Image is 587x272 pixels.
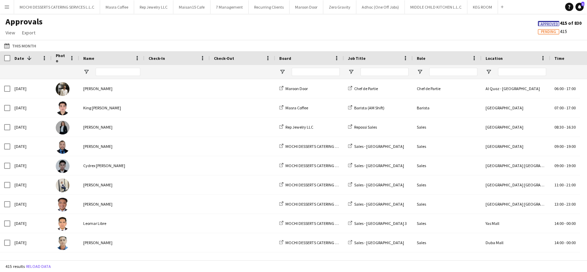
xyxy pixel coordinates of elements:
[564,105,566,110] span: -
[413,175,481,194] div: Sales
[10,175,52,194] div: [DATE]
[554,124,564,130] span: 08:30
[292,68,340,76] input: Board Filter Input
[79,175,144,194] div: [PERSON_NAME]
[279,221,360,226] a: MOCHI DESSERTS CATERING SERVICES L.L.C
[486,56,503,61] span: Location
[554,56,564,61] span: Time
[79,137,144,156] div: [PERSON_NAME]
[348,240,404,245] a: Sales - [GEOGRAPHIC_DATA]
[564,240,566,245] span: -
[348,202,404,207] a: Sales - [GEOGRAPHIC_DATA]
[417,56,425,61] span: Role
[323,0,356,14] button: Zero Gravity
[134,0,173,14] button: Rep Jewelry LLC
[285,144,360,149] span: MOCHI DESSERTS CATERING SERVICES L.L.C
[79,214,144,233] div: Leomar Libre
[348,56,366,61] span: Job Title
[413,98,481,117] div: Barista
[83,69,89,75] button: Open Filter Menu
[285,124,313,130] span: Rep Jewelry LLC
[554,105,564,110] span: 07:00
[279,86,308,91] a: Maroon Door
[56,217,69,231] img: Leomar Libre
[348,144,404,149] a: Sales - [GEOGRAPHIC_DATA]
[354,105,384,110] span: Barista (AM Shift)
[564,182,566,187] span: -
[10,79,52,98] div: [DATE]
[279,163,360,168] a: MOCHI DESSERTS CATERING SERVICES L.L.C
[481,195,550,214] div: [GEOGRAPHIC_DATA] [GEOGRAPHIC_DATA]
[279,56,291,61] span: Board
[575,3,584,11] a: 1
[279,144,360,149] a: MOCHI DESSERTS CATERING SERVICES L.L.C
[279,182,360,187] a: MOCHI DESSERTS CATERING SERVICES L.L.C
[541,30,556,34] span: Pending
[149,56,165,61] span: Check-In
[348,221,407,226] a: Sales - [GEOGRAPHIC_DATA] 3
[3,28,18,37] a: View
[56,178,69,192] img: jomel subido
[554,221,564,226] span: 14:00
[22,30,35,36] span: Export
[6,30,15,36] span: View
[354,202,404,207] span: Sales - [GEOGRAPHIC_DATA]
[285,86,308,91] span: Maroon Door
[56,140,69,154] img: Junnels Castillon
[354,240,404,245] span: Sales - [GEOGRAPHIC_DATA]
[348,124,377,130] a: Repossi Sales
[581,2,584,6] span: 1
[566,124,576,130] span: 16:30
[285,182,360,187] span: MOCHI DESSERTS CATERING SERVICES L.L.C
[214,56,234,61] span: Check-Out
[413,137,481,156] div: Sales
[279,105,308,110] a: Masra Coffee
[348,69,354,75] button: Open Filter Menu
[354,124,377,130] span: Repossi Sales
[481,233,550,252] div: Duba Mall
[481,214,550,233] div: Yas Mall
[481,137,550,156] div: [GEOGRAPHIC_DATA]
[566,202,576,207] span: 23:00
[173,0,210,14] button: Maisan15 Cafe
[96,68,140,76] input: Name Filter Input
[56,121,69,134] img: Sawsan Farkouh
[538,28,567,34] span: 415
[14,56,24,61] span: Date
[210,0,249,14] button: 7 Management
[413,156,481,175] div: Sales
[564,221,566,226] span: -
[14,0,100,14] button: MOCHI DESSERTS CATERING SERVICES L.L.C
[354,144,404,149] span: Sales - [GEOGRAPHIC_DATA]
[56,159,69,173] img: Cydrex Anthony Bisenio
[56,198,69,211] img: Kylle Ragsac
[290,0,323,14] button: Maroon Door
[10,233,52,252] div: [DATE]
[354,182,404,187] span: Sales - [GEOGRAPHIC_DATA]
[486,69,492,75] button: Open Filter Menu
[481,118,550,137] div: [GEOGRAPHIC_DATA]
[79,195,144,214] div: [PERSON_NAME]
[413,214,481,233] div: Sales
[348,86,378,91] a: Chef de Partie
[481,252,550,271] div: Al Quoz - [GEOGRAPHIC_DATA]
[56,53,67,63] span: Photo
[348,163,404,168] a: Sales - [GEOGRAPHIC_DATA]
[413,79,481,98] div: Chef de Partie
[279,202,360,207] a: MOCHI DESSERTS CATERING SERVICES L.L.C
[285,221,360,226] span: MOCHI DESSERTS CATERING SERVICES L.L.C
[10,137,52,156] div: [DATE]
[538,20,581,26] span: 415 of 830
[285,202,360,207] span: MOCHI DESSERTS CATERING SERVICES L.L.C
[554,182,564,187] span: 11:00
[3,42,37,50] button: This Month
[249,0,290,14] button: Recurring Clients
[79,98,144,117] div: King [PERSON_NAME]
[413,233,481,252] div: Sales
[413,195,481,214] div: Sales
[481,175,550,194] div: [GEOGRAPHIC_DATA] [GEOGRAPHIC_DATA]
[79,252,144,271] div: [PERSON_NAME]
[356,0,405,14] button: Adhoc (One Off Jobs)
[83,56,94,61] span: Name
[554,86,564,91] span: 06:00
